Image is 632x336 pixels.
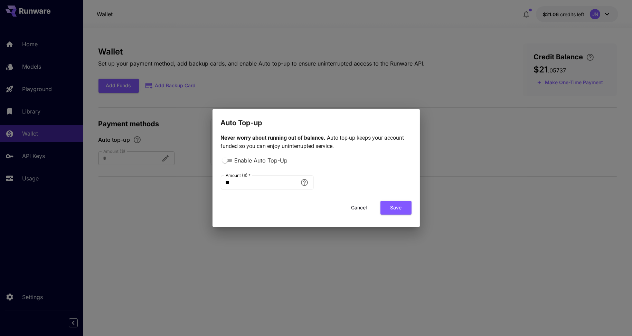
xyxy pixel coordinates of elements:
[380,201,412,215] button: Save
[221,134,412,150] p: Auto top-up keeps your account funded so you can enjoy uninterrupted service.
[235,156,288,165] span: Enable Auto Top-Up
[344,201,375,215] button: Cancel
[213,109,420,128] h2: Auto Top-up
[226,172,251,178] label: Amount ($)
[221,135,327,141] span: Never worry about running out of balance.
